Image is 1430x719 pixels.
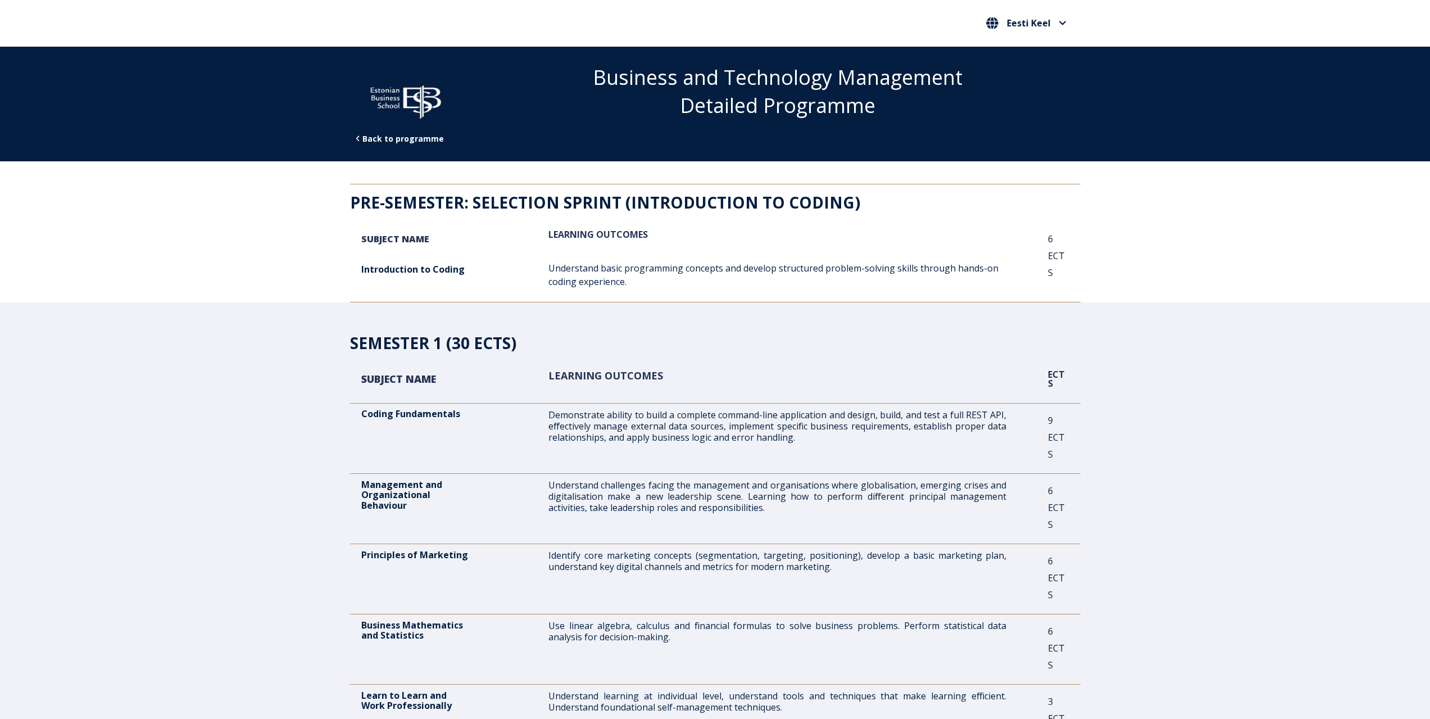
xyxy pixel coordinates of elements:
[362,133,444,144] a: Back to programme
[1048,414,1065,460] span: 9 ECTS
[1048,485,1065,531] span: 6 ECTS
[350,191,1081,214] h2: PRE-SEMESTER: SELECTION SPRINT (INTRODUCTION TO CODING)
[361,408,460,420] span: Coding Fundamentals
[361,690,507,711] p: Learn to Learn and Work Professionally
[350,331,1081,355] h2: SEMESTER 1 (30 ECTS)
[548,261,1007,288] p: Understand basic programming concepts and develop structured problem-solving skills through hands...
[361,549,468,561] span: Principles of Marketing
[548,690,1007,713] span: Understand learning at individual level, understand tools and techniques that make learning effic...
[361,77,451,122] img: ebs_logo2016_white
[361,233,429,245] strong: SUBJECT NAME
[548,409,1007,443] p: Demonstrate ability to build a complete command-line application and design, build, and test a fu...
[548,369,663,382] span: LEARNING OUTCOMES
[548,228,648,241] span: LEARNING OUTCOMES
[1048,233,1065,279] span: 6 ECTS
[593,64,963,119] span: Business and Technology Management Detailed Programme
[361,372,436,386] strong: SUBJECT NAME
[1048,368,1065,390] span: ECTS
[486,49,624,62] span: Community for Growth and Resp
[983,14,1069,32] button: Eesti Keel
[548,549,1007,573] span: Identify core marketing concepts (segmentation, targeting, positioning), develop a basic marketin...
[1048,555,1065,601] span: 6 ECTS
[1048,625,1065,671] span: 6 ECTS
[361,263,465,275] span: Introduction to Coding
[361,480,507,510] p: Management and Organizational Behaviour
[361,620,507,641] p: Business Mathematics and Statistics
[983,14,1069,33] nav: Vali oma keel
[548,480,1007,513] p: Understand challenges facing the management and organisations where globalisation, emerging crise...
[1007,19,1051,28] span: Eesti Keel
[548,619,1007,643] span: Use linear algebra, calculus and financial formulas to solve business problems. Perform statistic...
